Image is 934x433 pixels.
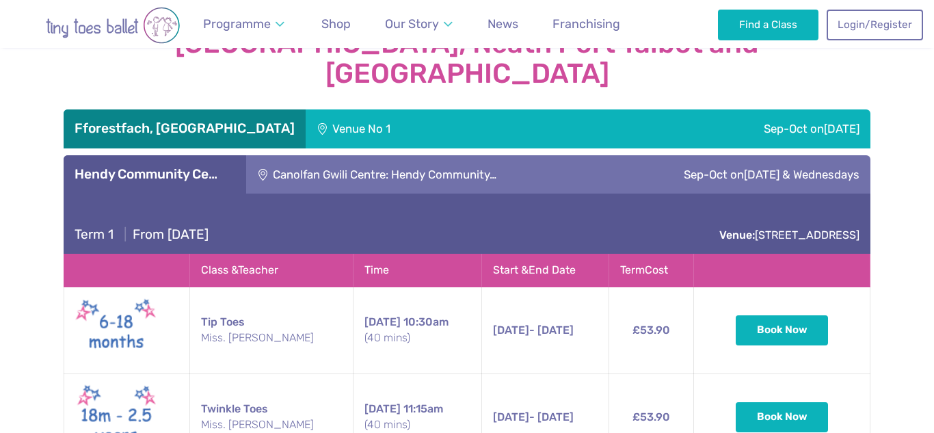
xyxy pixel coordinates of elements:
button: Book Now [736,402,829,432]
span: Programme [203,16,271,31]
small: (40 mins) [364,417,470,432]
h4: From [DATE] [75,226,209,243]
div: Sep-Oct on [559,109,870,148]
th: Class & Teacher [190,254,353,287]
th: Start & End Date [482,254,609,287]
td: £53.90 [609,287,694,373]
a: News [481,9,524,40]
a: Find a Class [718,10,818,40]
th: Time [353,254,482,287]
small: Miss. [PERSON_NAME] [201,330,342,345]
td: 10:30am [353,287,482,373]
h3: Hendy Community Ce… [75,166,235,183]
img: Tip toes New (May 2025) [75,296,157,365]
img: tiny toes ballet [17,7,209,44]
span: - [DATE] [493,410,574,423]
div: Canolfan Gwili Centre: Hendy Community… [246,155,601,194]
span: News [488,16,518,31]
span: | [117,226,133,242]
a: Programme [197,9,291,40]
a: Franchising [546,9,626,40]
a: Our Story [379,9,459,40]
th: Term Cost [609,254,694,287]
strong: Venue: [719,228,755,241]
span: [DATE] [364,402,401,415]
strong: [GEOGRAPHIC_DATA], Neath Port Talbot and [GEOGRAPHIC_DATA] [64,29,870,89]
td: Tip Toes [190,287,353,373]
button: Book Now [736,315,829,345]
span: Our Story [385,16,439,31]
a: Login/Register [827,10,922,40]
span: [DATE] & Wednesdays [744,168,859,181]
a: Venue:[STREET_ADDRESS] [719,228,859,241]
span: Term 1 [75,226,114,242]
span: Shop [321,16,351,31]
div: Sep-Oct on [602,155,870,194]
span: - [DATE] [493,324,574,337]
div: Venue No 1 [306,109,559,148]
span: [DATE] [493,324,529,337]
span: [DATE] [824,122,859,135]
small: Miss. [PERSON_NAME] [201,417,342,432]
span: Franchising [552,16,620,31]
a: Shop [315,9,357,40]
small: (40 mins) [364,330,470,345]
span: [DATE] [364,315,401,328]
span: [DATE] [493,410,529,423]
h3: Fforestfach, [GEOGRAPHIC_DATA] [75,120,295,137]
